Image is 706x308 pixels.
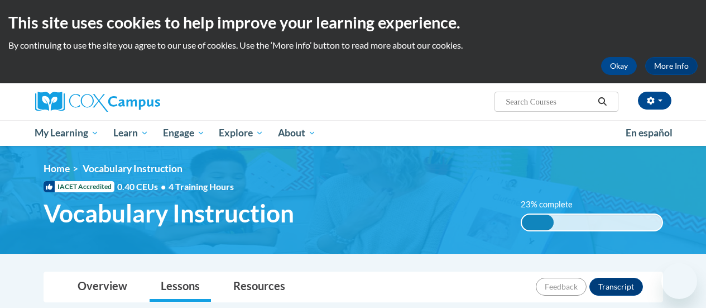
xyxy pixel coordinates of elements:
[163,126,205,140] span: Engage
[271,120,323,146] a: About
[645,57,698,75] a: More Info
[505,95,594,108] input: Search Courses
[44,163,70,174] a: Home
[219,126,263,140] span: Explore
[44,198,294,228] span: Vocabulary Instruction
[27,120,680,146] div: Main menu
[212,120,271,146] a: Explore
[522,215,554,230] div: 23% complete
[594,95,611,108] button: Search
[161,181,166,192] span: •
[117,181,169,193] span: 0.40 CEUs
[106,120,156,146] a: Learn
[150,272,211,302] a: Lessons
[536,278,587,296] button: Feedback
[169,181,234,192] span: 4 Training Hours
[83,163,182,174] span: Vocabulary Instruction
[28,120,107,146] a: My Learning
[35,126,99,140] span: My Learning
[35,92,236,112] a: Cox Campus
[661,263,697,299] iframe: Button to launch messaging window
[278,126,316,140] span: About
[589,278,643,296] button: Transcript
[8,11,698,34] h2: This site uses cookies to help improve your learning experience.
[521,198,585,211] label: 23% complete
[35,92,160,112] img: Cox Campus
[44,181,114,192] span: IACET Accredited
[618,121,680,145] a: En español
[66,272,138,302] a: Overview
[113,126,148,140] span: Learn
[8,39,698,51] p: By continuing to use the site you agree to our use of cookies. Use the ‘More info’ button to read...
[156,120,212,146] a: Engage
[601,57,637,75] button: Okay
[222,272,296,302] a: Resources
[638,92,671,110] button: Account Settings
[626,127,673,139] span: En español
